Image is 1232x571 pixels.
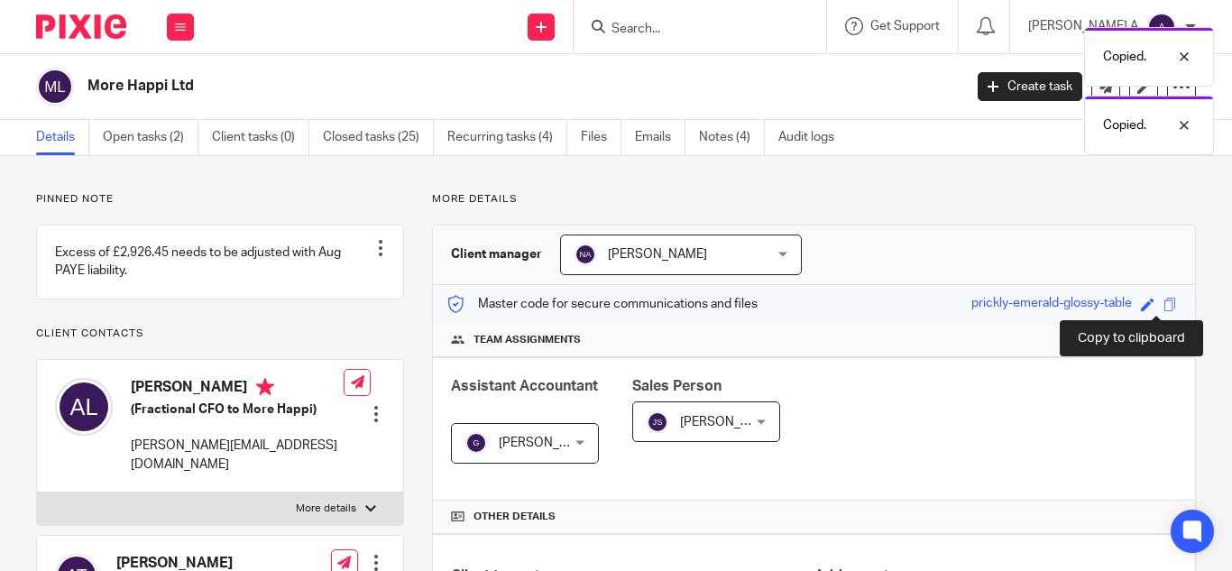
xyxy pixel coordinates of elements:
[432,192,1196,207] p: More details
[451,379,598,393] span: Assistant Accountant
[608,248,707,261] span: [PERSON_NAME]
[131,437,344,474] p: [PERSON_NAME][EMAIL_ADDRESS][DOMAIN_NAME]
[499,437,598,449] span: [PERSON_NAME]
[55,378,113,436] img: svg%3E
[296,502,356,516] p: More details
[680,416,779,428] span: [PERSON_NAME]
[103,120,198,155] a: Open tasks (2)
[446,295,758,313] p: Master code for secure communications and files
[647,411,668,433] img: svg%3E
[451,245,542,263] h3: Client manager
[1147,13,1176,41] img: svg%3E
[36,120,89,155] a: Details
[131,378,344,401] h4: [PERSON_NAME]
[212,120,309,155] a: Client tasks (0)
[581,120,621,155] a: Files
[131,401,344,419] h5: (Fractional CFO to More Happi)
[87,77,778,96] h2: More Happi Ltd
[36,68,74,106] img: svg%3E
[256,378,274,396] i: Primary
[610,22,772,38] input: Search
[36,327,404,341] p: Client contacts
[465,432,487,454] img: svg%3E
[473,510,556,524] span: Other details
[36,14,126,39] img: Pixie
[575,244,596,265] img: svg%3E
[36,192,404,207] p: Pinned note
[473,333,581,347] span: Team assignments
[632,379,722,393] span: Sales Person
[323,120,434,155] a: Closed tasks (25)
[1103,116,1146,134] p: Copied.
[971,294,1132,315] div: prickly-emerald-glossy-table
[1103,48,1146,66] p: Copied.
[447,120,567,155] a: Recurring tasks (4)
